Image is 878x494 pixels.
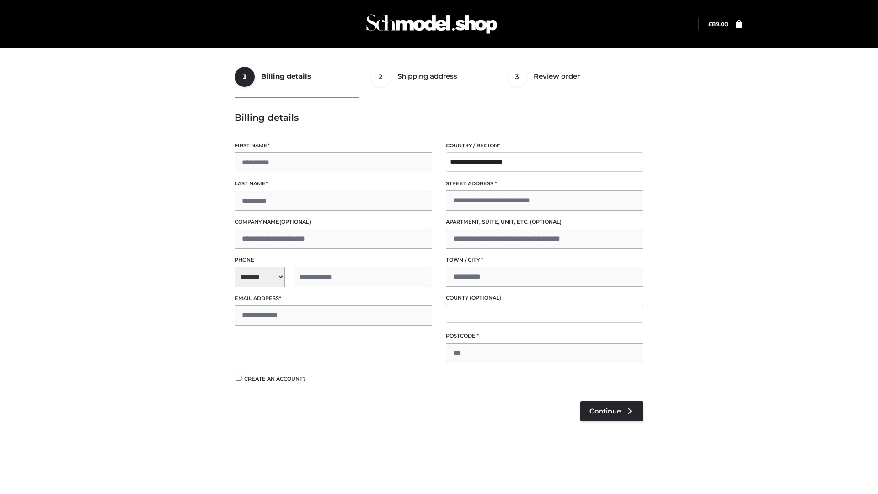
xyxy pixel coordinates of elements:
[235,375,243,381] input: Create an account?
[589,407,621,415] span: Continue
[580,401,643,421] a: Continue
[470,295,501,301] span: (optional)
[446,179,643,188] label: Street address
[235,112,643,123] h3: Billing details
[446,256,643,264] label: Town / City
[530,219,562,225] span: (optional)
[446,332,643,340] label: Postcode
[446,294,643,302] label: County
[235,141,432,150] label: First name
[235,256,432,264] label: Phone
[244,376,306,382] span: Create an account?
[235,218,432,226] label: Company name
[708,21,712,27] span: £
[446,141,643,150] label: Country / Region
[446,218,643,226] label: Apartment, suite, unit, etc.
[279,219,311,225] span: (optional)
[708,21,728,27] bdi: 89.00
[708,21,728,27] a: £89.00
[235,179,432,188] label: Last name
[363,6,500,42] img: Schmodel Admin 964
[235,294,432,303] label: Email address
